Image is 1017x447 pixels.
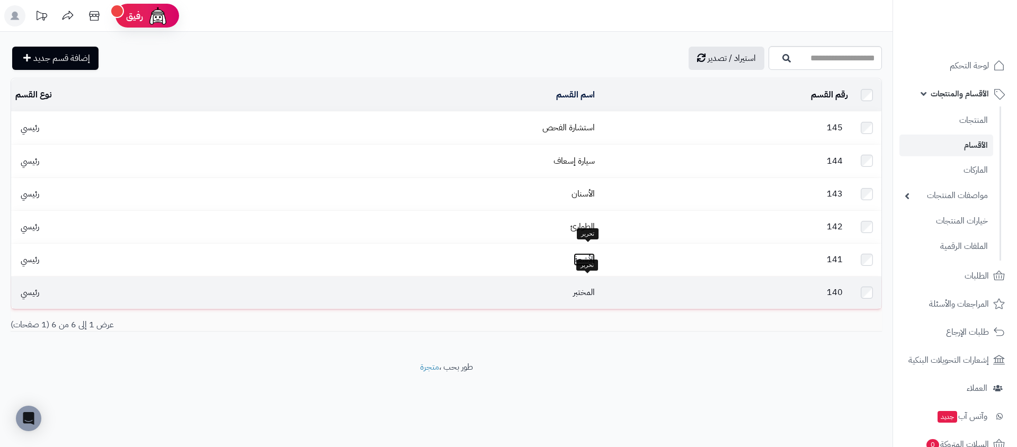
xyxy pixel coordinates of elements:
[899,404,1011,429] a: وآتس آبجديد
[15,286,44,299] span: رئيسي
[899,319,1011,345] a: طلبات الإرجاع
[574,253,595,266] a: الأشعة
[3,319,447,331] div: عرض 1 إلى 6 من 6 (1 صفحات)
[126,10,143,22] span: رفيق
[936,409,987,424] span: وآتس آب
[554,155,595,167] a: سيارة إسعاف
[946,325,989,339] span: طلبات الإرجاع
[822,253,848,266] span: 141
[689,47,764,70] a: استيراد / تصدير
[12,47,99,70] a: إضافة قسم جديد
[15,220,44,233] span: رئيسي
[11,79,261,111] td: نوع القسم
[16,406,41,431] div: Open Intercom Messenger
[931,86,989,101] span: الأقسام والمنتجات
[570,220,595,233] a: الطوارئ
[15,121,44,134] span: رئيسي
[950,58,989,73] span: لوحة التحكم
[573,286,595,299] a: المختبر
[899,376,1011,401] a: العملاء
[899,347,1011,373] a: إشعارات التحويلات البنكية
[822,220,848,233] span: 142
[15,155,44,167] span: رئيسي
[15,253,44,266] span: رئيسي
[908,353,989,368] span: إشعارات التحويلات البنكية
[945,25,1007,47] img: logo-2.png
[576,260,598,271] div: تحرير
[556,88,595,101] a: اسم القسم
[33,52,90,65] span: إضافة قسم جديد
[603,89,847,101] div: رقم القسم
[899,291,1011,317] a: المراجعات والأسئلة
[28,5,55,29] a: تحديثات المنصة
[147,5,168,26] img: ai-face.png
[420,361,439,373] a: متجرة
[15,187,44,200] span: رئيسي
[899,135,993,156] a: الأقسام
[822,121,848,134] span: 145
[577,228,599,240] div: تحرير
[822,286,848,299] span: 140
[822,155,848,167] span: 144
[899,159,993,182] a: الماركات
[572,187,595,200] a: الأسنان
[542,121,595,134] a: استشارة الفحص
[965,269,989,283] span: الطلبات
[929,297,989,311] span: المراجعات والأسئلة
[899,109,993,132] a: المنتجات
[899,263,1011,289] a: الطلبات
[822,187,848,200] span: 143
[708,52,756,65] span: استيراد / تصدير
[899,184,993,207] a: مواصفات المنتجات
[899,235,993,258] a: الملفات الرقمية
[899,53,1011,78] a: لوحة التحكم
[967,381,987,396] span: العملاء
[938,411,957,423] span: جديد
[899,210,993,233] a: خيارات المنتجات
